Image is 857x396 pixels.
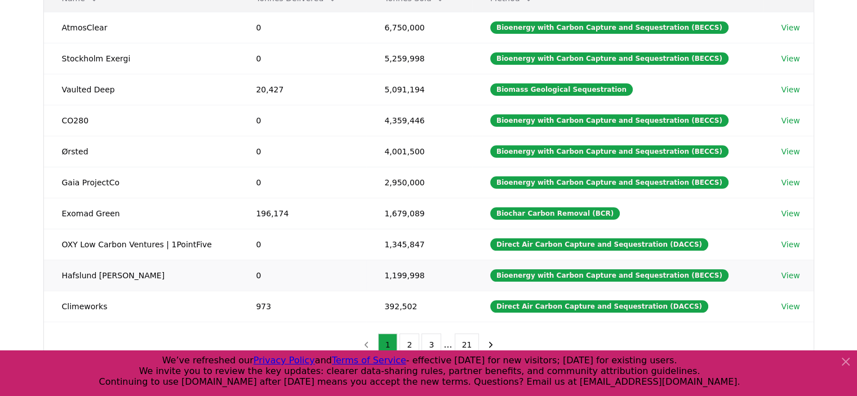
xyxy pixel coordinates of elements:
[366,105,472,136] td: 4,359,446
[238,198,366,229] td: 196,174
[238,136,366,167] td: 0
[781,22,800,33] a: View
[366,12,472,43] td: 6,750,000
[238,74,366,105] td: 20,427
[44,229,238,260] td: OXY Low Carbon Ventures | 1PointFive
[366,43,472,74] td: 5,259,998
[366,167,472,198] td: 2,950,000
[421,333,441,356] button: 3
[44,136,238,167] td: Ørsted
[366,74,472,105] td: 5,091,194
[490,145,729,158] div: Bioenergy with Carbon Capture and Sequestration (BECCS)
[366,136,472,167] td: 4,001,500
[490,300,708,313] div: Direct Air Carbon Capture and Sequestration (DACCS)
[781,84,800,95] a: View
[366,229,472,260] td: 1,345,847
[781,53,800,64] a: View
[490,207,620,220] div: Biochar Carbon Removal (BCR)
[44,167,238,198] td: Gaia ProjectCo
[44,12,238,43] td: AtmosClear
[378,333,398,356] button: 1
[238,43,366,74] td: 0
[781,270,800,281] a: View
[781,115,800,126] a: View
[238,12,366,43] td: 0
[238,105,366,136] td: 0
[44,198,238,229] td: Exomad Green
[238,229,366,260] td: 0
[490,83,633,96] div: Biomass Geological Sequestration
[44,260,238,291] td: Hafslund [PERSON_NAME]
[490,238,708,251] div: Direct Air Carbon Capture and Sequestration (DACCS)
[366,260,472,291] td: 1,199,998
[44,74,238,105] td: Vaulted Deep
[455,333,479,356] button: 21
[490,21,729,34] div: Bioenergy with Carbon Capture and Sequestration (BECCS)
[481,333,500,356] button: next page
[490,114,729,127] div: Bioenergy with Carbon Capture and Sequestration (BECCS)
[44,105,238,136] td: CO280
[781,301,800,312] a: View
[781,146,800,157] a: View
[399,333,419,356] button: 2
[443,338,452,351] li: ...
[366,198,472,229] td: 1,679,089
[238,260,366,291] td: 0
[781,208,800,219] a: View
[490,269,729,282] div: Bioenergy with Carbon Capture and Sequestration (BECCS)
[781,239,800,250] a: View
[238,291,366,322] td: 973
[781,177,800,188] a: View
[490,176,729,189] div: Bioenergy with Carbon Capture and Sequestration (BECCS)
[44,291,238,322] td: Climeworks
[238,167,366,198] td: 0
[366,291,472,322] td: 392,502
[44,43,238,74] td: Stockholm Exergi
[490,52,729,65] div: Bioenergy with Carbon Capture and Sequestration (BECCS)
